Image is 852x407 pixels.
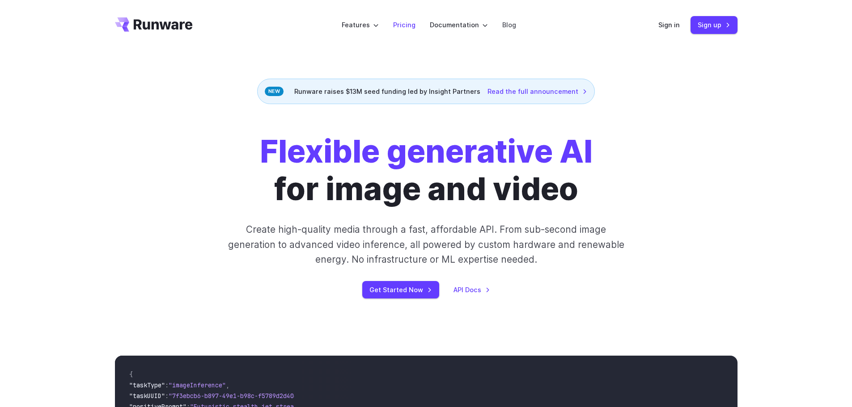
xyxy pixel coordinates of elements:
a: Blog [502,20,516,30]
span: , [226,381,229,389]
span: "7f3ebcb6-b897-49e1-b98c-f5789d2d40d7" [169,392,305,400]
a: Pricing [393,20,415,30]
span: "imageInference" [169,381,226,389]
h1: for image and video [260,133,593,208]
label: Documentation [430,20,488,30]
span: : [165,392,169,400]
a: Sign in [658,20,680,30]
a: Go to / [115,17,193,32]
div: Runware raises $13M seed funding led by Insight Partners [257,79,595,104]
a: Read the full announcement [487,86,587,97]
span: "taskUUID" [129,392,165,400]
span: "taskType" [129,381,165,389]
strong: Flexible generative AI [260,132,593,170]
label: Features [342,20,379,30]
span: { [129,370,133,378]
a: API Docs [454,285,490,295]
span: : [165,381,169,389]
p: Create high-quality media through a fast, affordable API. From sub-second image generation to adv... [227,222,625,267]
a: Get Started Now [362,281,439,298]
a: Sign up [691,16,738,34]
